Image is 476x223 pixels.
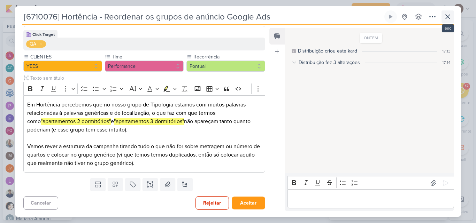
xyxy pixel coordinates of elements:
div: Distribuição criou este kard [298,47,357,55]
div: Click Target [32,31,55,38]
mark: "apartamentos 2 dormitórios" [41,118,111,125]
div: 17:13 [442,48,451,54]
div: QA [30,40,36,48]
button: Performance [105,61,184,72]
div: Este log é visível à todos no kard [292,49,296,53]
button: Pontual [186,61,265,72]
button: Rejeitar [195,196,229,210]
input: Texto sem título [29,74,265,82]
div: Editor editing area: main [23,95,265,173]
div: 17:14 [442,59,451,66]
button: YEES [23,61,102,72]
div: Editor toolbar [287,176,454,190]
button: Aceitar [232,197,265,209]
label: Recorrência [193,53,265,61]
div: esc [442,24,454,32]
div: Ligar relógio [388,14,393,19]
p: Em Hortência percebemos que no nosso grupo de Tipologia estamos com muitos palavras relacionadas ... [27,101,261,167]
div: Editor editing area: main [287,189,454,208]
mark: "apartamentos 3 dormitórios" [114,118,184,125]
label: Time [111,53,184,61]
button: Cancelar [23,196,58,210]
label: CLIENTES [30,53,102,61]
input: Kard Sem Título [22,10,383,23]
div: Distribuição fez 3 alterações [299,59,360,66]
div: Editor toolbar [23,82,265,95]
